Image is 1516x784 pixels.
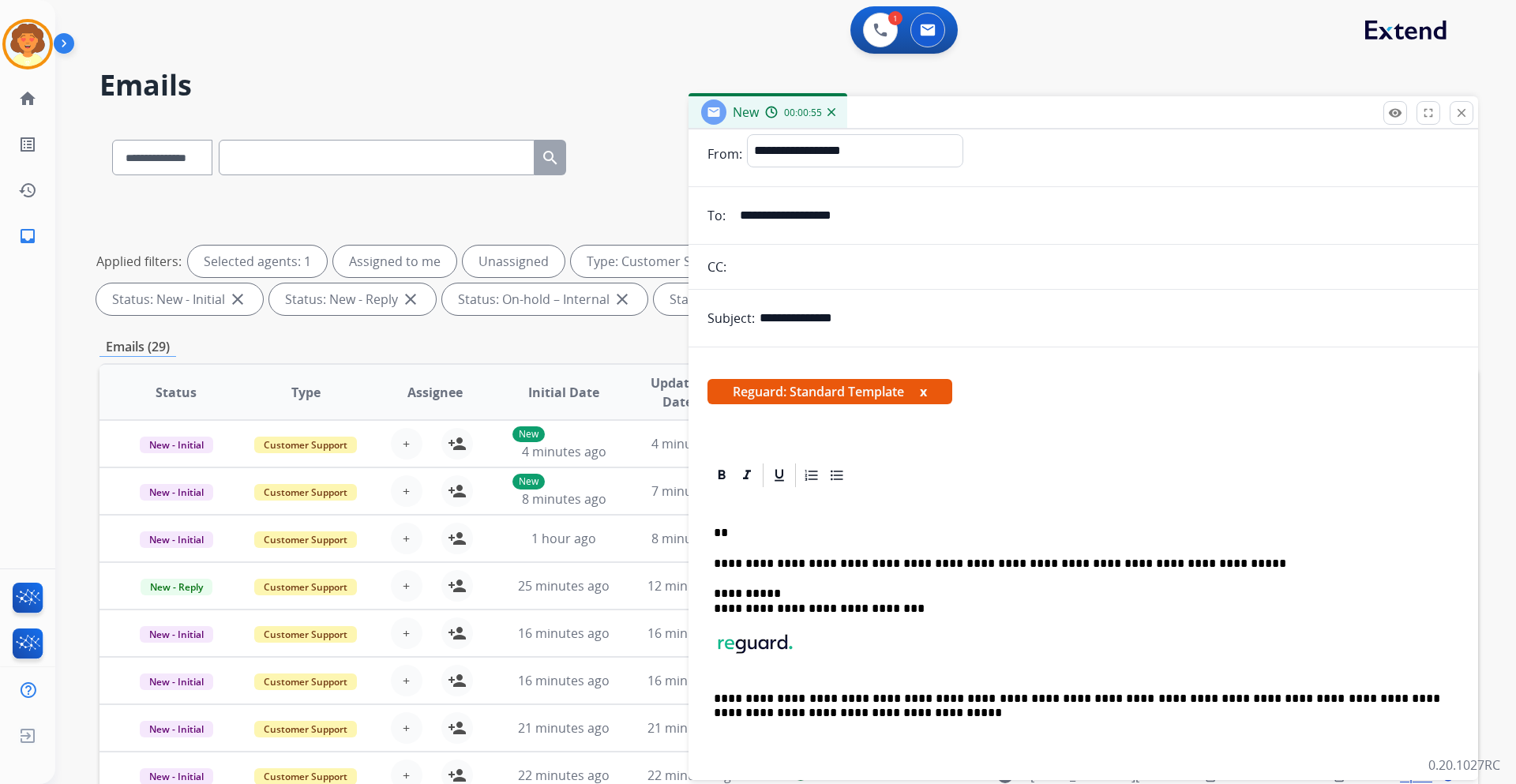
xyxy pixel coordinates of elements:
[707,257,726,276] p: CC:
[707,379,952,404] span: Reguard: Standard Template
[733,103,759,121] span: New
[403,718,410,737] span: +
[888,11,902,25] div: 1
[707,144,742,163] p: From:
[518,577,610,595] span: 25 minutes ago
[18,89,37,108] mat-icon: home
[920,382,927,401] button: x
[571,246,771,277] div: Type: Customer Support
[407,383,463,402] span: Assignee
[531,530,596,547] span: 1 hour ago
[825,463,849,487] div: Bullet List
[254,437,357,453] span: Customer Support
[99,69,1478,101] h2: Emails
[254,531,357,548] span: Customer Support
[448,434,467,453] mat-icon: person_add
[647,577,739,595] span: 12 minutes ago
[391,475,422,507] button: +
[1421,106,1435,120] mat-icon: fullscreen
[707,309,755,328] p: Subject:
[710,463,734,487] div: Bold
[707,206,726,225] p: To:
[254,579,357,595] span: Customer Support
[391,617,422,649] button: +
[784,107,822,119] span: 00:00:55
[647,672,739,689] span: 16 minutes ago
[448,529,467,548] mat-icon: person_add
[141,579,212,595] span: New - Reply
[403,434,410,453] span: +
[800,463,824,487] div: Ordered List
[442,283,647,315] div: Status: On-hold – Internal
[391,570,422,602] button: +
[448,671,467,690] mat-icon: person_add
[391,712,422,744] button: +
[254,673,357,690] span: Customer Support
[403,482,410,501] span: +
[391,665,422,696] button: +
[18,227,37,246] mat-icon: inbox
[403,671,410,690] span: +
[518,625,610,642] span: 16 minutes ago
[254,484,357,501] span: Customer Support
[140,531,213,548] span: New - Initial
[767,463,791,487] div: Underline
[403,624,410,643] span: +
[99,337,176,357] p: Emails (29)
[140,437,213,453] span: New - Initial
[651,435,736,452] span: 4 minutes ago
[448,718,467,737] mat-icon: person_add
[518,767,610,784] span: 22 minutes ago
[518,672,610,689] span: 16 minutes ago
[254,721,357,737] span: Customer Support
[463,246,565,277] div: Unassigned
[188,246,327,277] div: Selected agents: 1
[1388,106,1402,120] mat-icon: remove_red_eye
[1428,756,1500,775] p: 0.20.1027RC
[18,181,37,200] mat-icon: history
[6,22,50,66] img: avatar
[512,426,545,442] p: New
[613,290,632,309] mat-icon: close
[1454,106,1469,120] mat-icon: close
[291,383,321,402] span: Type
[448,576,467,595] mat-icon: person_add
[403,529,410,548] span: +
[528,383,599,402] span: Initial Date
[654,283,869,315] div: Status: On-hold - Customer
[140,673,213,690] span: New - Initial
[647,767,739,784] span: 22 minutes ago
[651,482,736,500] span: 7 minutes ago
[228,290,247,309] mat-icon: close
[518,719,610,737] span: 21 minutes ago
[403,576,410,595] span: +
[651,530,736,547] span: 8 minutes ago
[541,148,560,167] mat-icon: search
[401,290,420,309] mat-icon: close
[18,135,37,154] mat-icon: list_alt
[448,624,467,643] mat-icon: person_add
[140,721,213,737] span: New - Initial
[647,719,739,737] span: 21 minutes ago
[391,428,422,460] button: +
[642,373,714,411] span: Updated Date
[512,474,545,490] p: New
[140,484,213,501] span: New - Initial
[156,383,197,402] span: Status
[333,246,456,277] div: Assigned to me
[448,482,467,501] mat-icon: person_add
[522,490,606,508] span: 8 minutes ago
[254,626,357,643] span: Customer Support
[522,443,606,460] span: 4 minutes ago
[735,463,759,487] div: Italic
[96,252,182,271] p: Applied filters:
[391,523,422,554] button: +
[647,625,739,642] span: 16 minutes ago
[269,283,436,315] div: Status: New - Reply
[140,626,213,643] span: New - Initial
[96,283,263,315] div: Status: New - Initial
